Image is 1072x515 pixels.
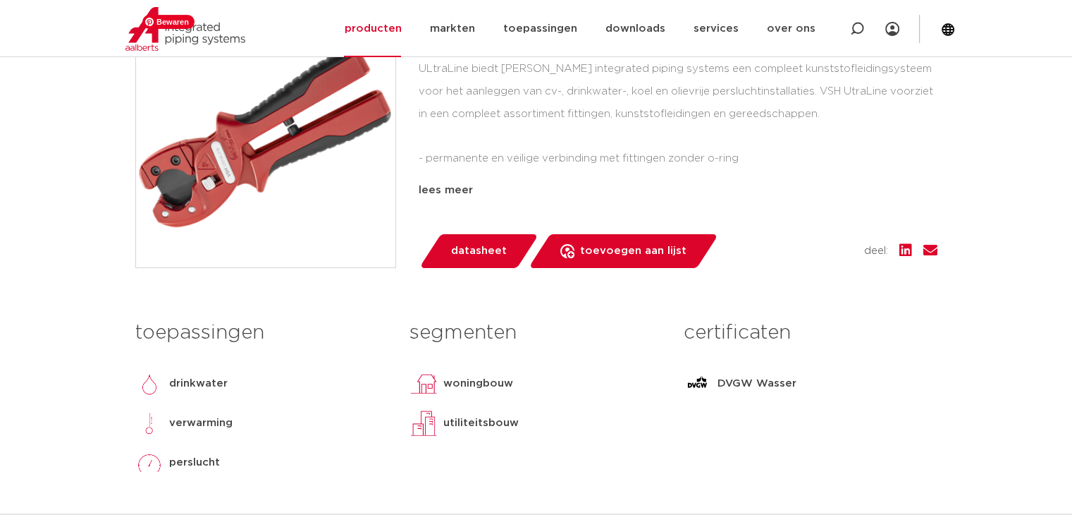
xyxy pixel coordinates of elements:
span: deel: [864,243,888,260]
p: drinkwater [169,375,228,392]
img: verwarming [135,409,164,437]
span: Bewaren [142,15,195,29]
span: datasheet [451,240,507,262]
h3: toepassingen [135,319,388,347]
img: drinkwater [135,370,164,398]
h3: segmenten [409,319,663,347]
img: utiliteitsbouw [409,409,438,437]
p: utiliteitsbouw [443,415,519,432]
img: perslucht [135,449,164,477]
a: datasheet [419,234,538,268]
p: perslucht [169,454,220,471]
img: DVGW Wasser [684,370,712,398]
p: DVGW Wasser [717,375,796,392]
p: woningbouw [443,375,513,392]
p: verwarming [169,415,233,432]
h3: certificaten [684,319,937,347]
span: toevoegen aan lijst [580,240,686,262]
img: woningbouw [409,370,438,398]
img: Product Image for VSH UltraLine buizensnijder [136,8,395,267]
div: VSH UltraLine K5785 is een kalibratiegereedschap voor de VSH UltraLine meerlagenbuis. Met VSH ULt... [419,35,937,176]
div: lees meer [419,182,937,199]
